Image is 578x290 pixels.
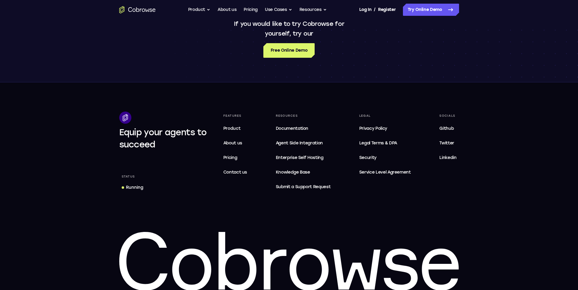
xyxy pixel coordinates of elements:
[437,123,459,135] a: Github
[119,6,156,13] a: Go to the home page
[403,4,459,16] a: Try Online Demo
[221,112,250,120] div: Features
[357,152,413,164] a: Security
[273,152,333,164] a: Enterprise Self Hosting
[276,140,331,147] span: Agent Side Integration
[359,4,371,16] a: Log In
[378,4,396,16] a: Register
[276,126,308,131] span: Documentation
[119,172,137,181] div: Status
[231,19,347,38] p: If you would like to try Cobrowse for yourself, try our
[273,137,333,149] a: Agent Side Integration
[439,140,454,146] span: Twitter
[439,126,454,131] span: Github
[359,126,387,131] span: Privacy Policy
[244,4,258,16] a: Pricing
[374,6,376,13] span: /
[359,169,411,176] span: Service Level Agreement
[188,4,211,16] button: Product
[223,170,247,175] span: Contact us
[273,166,333,178] a: Knowledge Base
[126,185,143,191] div: Running
[273,112,333,120] div: Resources
[273,181,333,193] a: Submit a Support Request
[359,140,397,146] span: Legal Terms & DPA
[437,137,459,149] a: Twitter
[276,154,331,161] span: Enterprise Self Hosting
[119,182,146,193] a: Running
[276,183,331,191] span: Submit a Support Request
[437,152,459,164] a: Linkedin
[357,137,413,149] a: Legal Terms & DPA
[221,152,250,164] a: Pricing
[223,155,237,160] span: Pricing
[223,126,241,131] span: Product
[263,43,315,58] a: Free Online Demo
[221,137,250,149] a: About us
[357,166,413,178] a: Service Level Agreement
[119,127,207,150] span: Equip your agents to succeed
[273,123,333,135] a: Documentation
[221,123,250,135] a: Product
[276,170,310,175] span: Knowledge Base
[439,155,456,160] span: Linkedin
[223,140,242,146] span: About us
[218,4,236,16] a: About us
[265,4,292,16] button: Use Cases
[299,4,327,16] button: Resources
[357,123,413,135] a: Privacy Policy
[357,112,413,120] div: Legal
[359,155,377,160] span: Security
[437,112,459,120] div: Socials
[221,166,250,178] a: Contact us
